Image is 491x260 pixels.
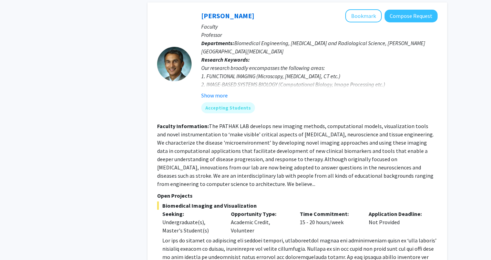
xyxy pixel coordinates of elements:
fg-read-more: The PATHAK LAB develops new imaging methods, computational models, visualization tools and novel ... [157,123,434,187]
button: Show more [201,91,228,100]
p: Application Deadline: [369,210,427,218]
div: 15 - 20 hours/week [295,210,364,235]
p: Professor [201,31,438,39]
button: Compose Request to Arvind Pathak [385,10,438,22]
span: Biomedical Imaging and Visualization [157,201,438,210]
div: Not Provided [364,210,432,235]
b: Faculty Information: [157,123,209,129]
span: Biomedical Engineering, [MEDICAL_DATA] and Radiological Science, [PERSON_NAME][GEOGRAPHIC_DATA][M... [201,40,425,55]
mat-chip: Accepting Students [201,102,255,113]
div: Academic Credit, Volunteer [226,210,295,235]
b: Research Keywords: [201,56,250,63]
div: Our research broadly encompasses the following areas: 1. FUNCTIONAL IMAGING (Microscopy, [MEDICAL... [201,64,438,105]
a: [PERSON_NAME] [201,11,254,20]
p: Time Commitment: [300,210,358,218]
p: Open Projects [157,191,438,200]
div: Undergraduate(s), Master's Student(s) [162,218,221,235]
p: Seeking: [162,210,221,218]
button: Add Arvind Pathak to Bookmarks [345,9,382,22]
p: Opportunity Type: [231,210,289,218]
iframe: Chat [5,229,29,255]
p: Faculty [201,22,438,31]
b: Departments: [201,40,234,46]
